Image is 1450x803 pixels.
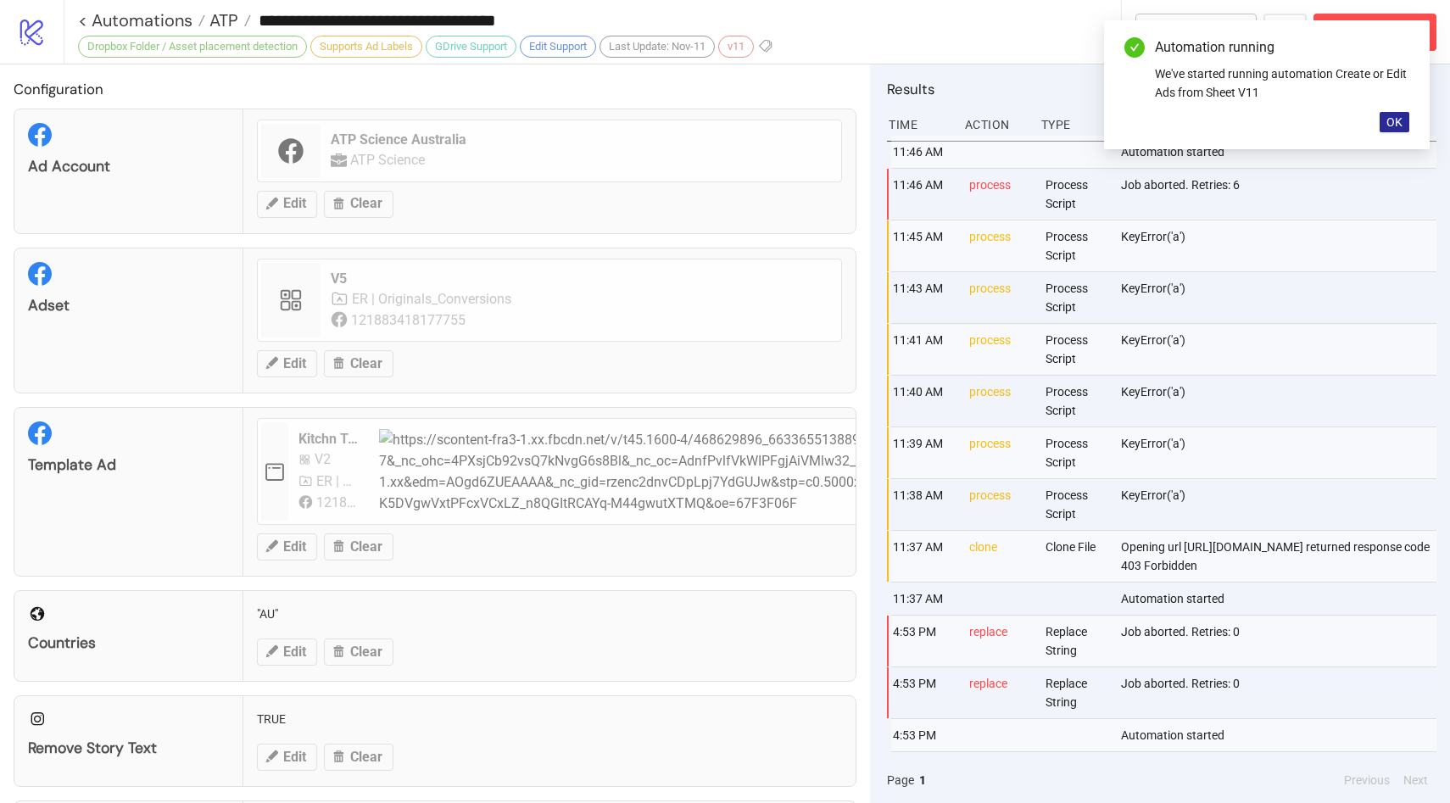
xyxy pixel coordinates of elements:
[520,36,596,58] div: Edit Support
[1119,719,1441,751] div: Automation started
[891,136,956,168] div: 11:46 AM
[1044,220,1108,271] div: Process Script
[1339,771,1395,789] button: Previous
[963,109,1028,141] div: Action
[891,427,956,478] div: 11:39 AM
[891,479,956,530] div: 11:38 AM
[1380,112,1409,132] button: OK
[1263,14,1307,51] button: ...
[1119,376,1441,427] div: KeyError('a')
[1044,531,1108,582] div: Clone File
[426,36,516,58] div: GDrive Support
[968,220,1032,271] div: process
[968,324,1032,375] div: process
[968,376,1032,427] div: process
[718,36,754,58] div: v11
[968,667,1032,718] div: replace
[891,667,956,718] div: 4:53 PM
[78,36,307,58] div: Dropbox Folder / Asset placement detection
[891,719,956,751] div: 4:53 PM
[891,531,956,582] div: 11:37 AM
[968,616,1032,666] div: replace
[1313,14,1436,51] button: Abort Run
[1124,37,1145,58] span: check-circle
[1044,324,1108,375] div: Process Script
[1386,115,1403,129] span: OK
[310,36,422,58] div: Supports Ad Labels
[1044,169,1108,220] div: Process Script
[891,272,956,323] div: 11:43 AM
[891,220,956,271] div: 11:45 AM
[78,12,205,29] a: < Automations
[205,9,238,31] span: ATP
[1044,616,1108,666] div: Replace String
[600,36,715,58] div: Last Update: Nov-11
[887,771,914,789] span: Page
[891,324,956,375] div: 11:41 AM
[1044,376,1108,427] div: Process Script
[1119,220,1441,271] div: KeyError('a')
[968,427,1032,478] div: process
[887,78,1436,100] h2: Results
[1044,272,1108,323] div: Process Script
[1398,771,1433,789] button: Next
[1119,169,1441,220] div: Job aborted. Retries: 6
[968,272,1032,323] div: process
[1119,616,1441,666] div: Job aborted. Retries: 0
[968,169,1032,220] div: process
[1155,37,1409,58] div: Automation running
[891,616,956,666] div: 4:53 PM
[887,109,951,141] div: Time
[1135,14,1258,51] button: To Builder
[1119,479,1441,530] div: KeyError('a')
[891,169,956,220] div: 11:46 AM
[968,479,1032,530] div: process
[1155,64,1409,102] div: We've started running automation Create or Edit Ads from Sheet V11
[1119,583,1441,615] div: Automation started
[1119,531,1441,582] div: Opening url [URL][DOMAIN_NAME] returned response code 403 Forbidden
[891,376,956,427] div: 11:40 AM
[968,531,1032,582] div: clone
[1040,109,1104,141] div: Type
[1119,324,1441,375] div: KeyError('a')
[1044,479,1108,530] div: Process Script
[205,12,251,29] a: ATP
[1044,427,1108,478] div: Process Script
[1119,667,1441,718] div: Job aborted. Retries: 0
[891,583,956,615] div: 11:37 AM
[1119,427,1441,478] div: KeyError('a')
[1044,667,1108,718] div: Replace String
[914,771,931,789] button: 1
[1119,272,1441,323] div: KeyError('a')
[14,78,856,100] h2: Configuration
